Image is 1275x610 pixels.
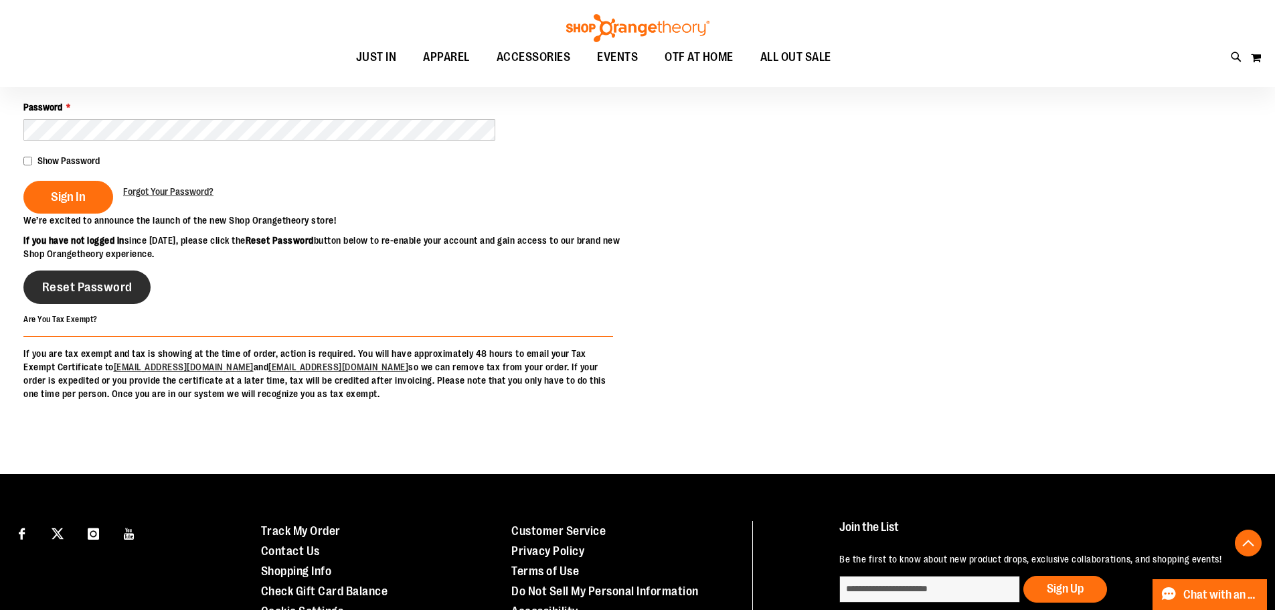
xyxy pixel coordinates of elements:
[23,235,124,246] strong: If you have not logged in
[82,521,105,544] a: Visit our Instagram page
[261,585,388,598] a: Check Gift Card Balance
[760,42,831,72] span: ALL OUT SALE
[839,576,1020,603] input: enter email
[23,102,62,112] span: Password
[42,280,133,295] span: Reset Password
[261,544,320,558] a: Contact Us
[23,234,638,260] p: since [DATE], please click the button below to re-enable your account and gain access to our bran...
[511,585,699,598] a: Do Not Sell My Personal Information
[37,155,100,166] span: Show Password
[1235,530,1262,556] button: Back To Top
[597,42,638,72] span: EVENTS
[23,271,151,304] a: Reset Password
[23,347,613,400] p: If you are tax exempt and tax is showing at the time of order, action is required. You will have ...
[23,181,113,214] button: Sign In
[497,42,571,72] span: ACCESSORIES
[114,362,254,372] a: [EMAIL_ADDRESS][DOMAIN_NAME]
[261,564,332,578] a: Shopping Info
[51,189,86,204] span: Sign In
[10,521,33,544] a: Visit our Facebook page
[1183,589,1259,601] span: Chat with an Expert
[123,186,214,197] span: Forgot Your Password?
[261,524,341,538] a: Track My Order
[46,521,70,544] a: Visit our X page
[665,42,734,72] span: OTF AT HOME
[511,564,579,578] a: Terms of Use
[1023,576,1107,603] button: Sign Up
[23,315,98,324] strong: Are You Tax Exempt?
[511,544,584,558] a: Privacy Policy
[1153,579,1268,610] button: Chat with an Expert
[511,524,606,538] a: Customer Service
[839,552,1244,566] p: Be the first to know about new product drops, exclusive collaborations, and shopping events!
[564,14,711,42] img: Shop Orangetheory
[268,362,408,372] a: [EMAIL_ADDRESS][DOMAIN_NAME]
[839,521,1244,546] h4: Join the List
[52,528,64,540] img: Twitter
[423,42,470,72] span: APPAREL
[246,235,314,246] strong: Reset Password
[118,521,141,544] a: Visit our Youtube page
[123,185,214,198] a: Forgot Your Password?
[1047,582,1084,595] span: Sign Up
[356,42,397,72] span: JUST IN
[23,214,638,227] p: We’re excited to announce the launch of the new Shop Orangetheory store!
